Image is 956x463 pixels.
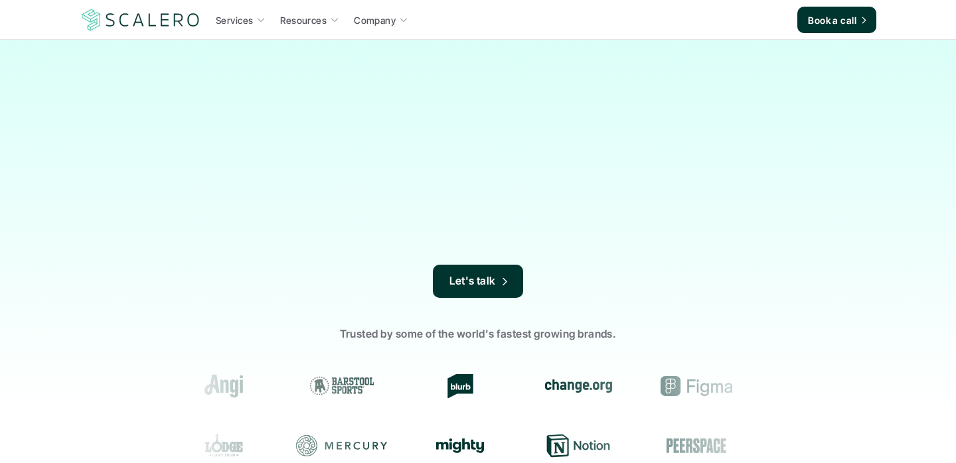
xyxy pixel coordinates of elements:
img: Scalero company logotype [80,7,202,33]
p: Company [354,13,396,27]
p: Book a call [808,13,856,27]
a: Scalero company logotype [80,8,202,32]
p: From strategy to execution, we bring deep expertise in top lifecycle marketing platforms—[DOMAIN_... [262,182,694,259]
p: Services [216,13,253,27]
p: Resources [280,13,327,27]
a: Book a call [797,7,876,33]
p: Let's talk [449,273,496,290]
a: Let's talk [433,265,523,298]
h1: The premier lifecycle marketing studio✨ [246,80,710,175]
